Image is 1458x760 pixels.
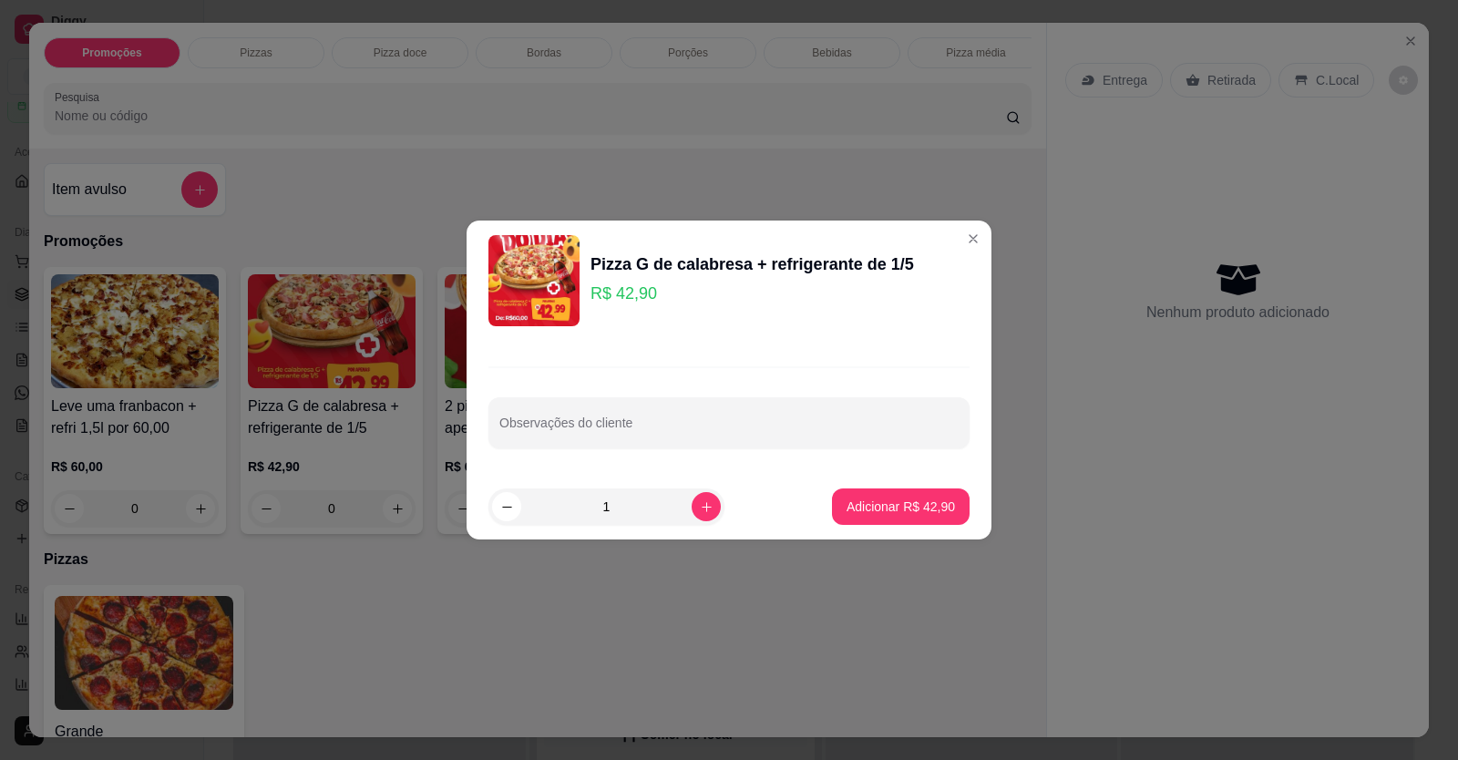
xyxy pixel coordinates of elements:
[590,281,914,306] p: R$ 42,90
[499,421,959,439] input: Observações do cliente
[488,235,580,326] img: product-image
[590,252,914,277] div: Pizza G de calabresa + refrigerante de 1/5
[692,492,721,521] button: increase-product-quantity
[959,224,988,253] button: Close
[832,488,970,525] button: Adicionar R$ 42,90
[492,492,521,521] button: decrease-product-quantity
[847,498,955,516] p: Adicionar R$ 42,90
